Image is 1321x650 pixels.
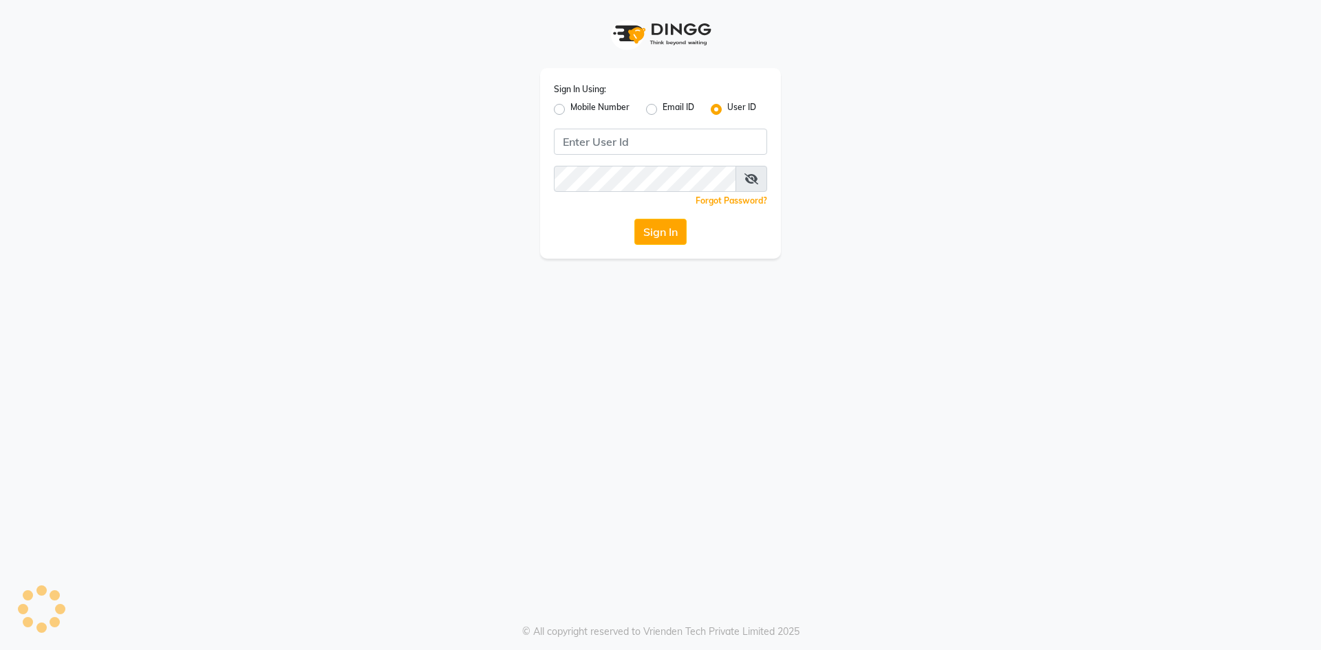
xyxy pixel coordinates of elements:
[554,129,767,155] input: Username
[605,14,716,54] img: logo1.svg
[554,83,606,96] label: Sign In Using:
[663,101,694,118] label: Email ID
[696,195,767,206] a: Forgot Password?
[727,101,756,118] label: User ID
[634,219,687,245] button: Sign In
[570,101,630,118] label: Mobile Number
[554,166,736,192] input: Username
